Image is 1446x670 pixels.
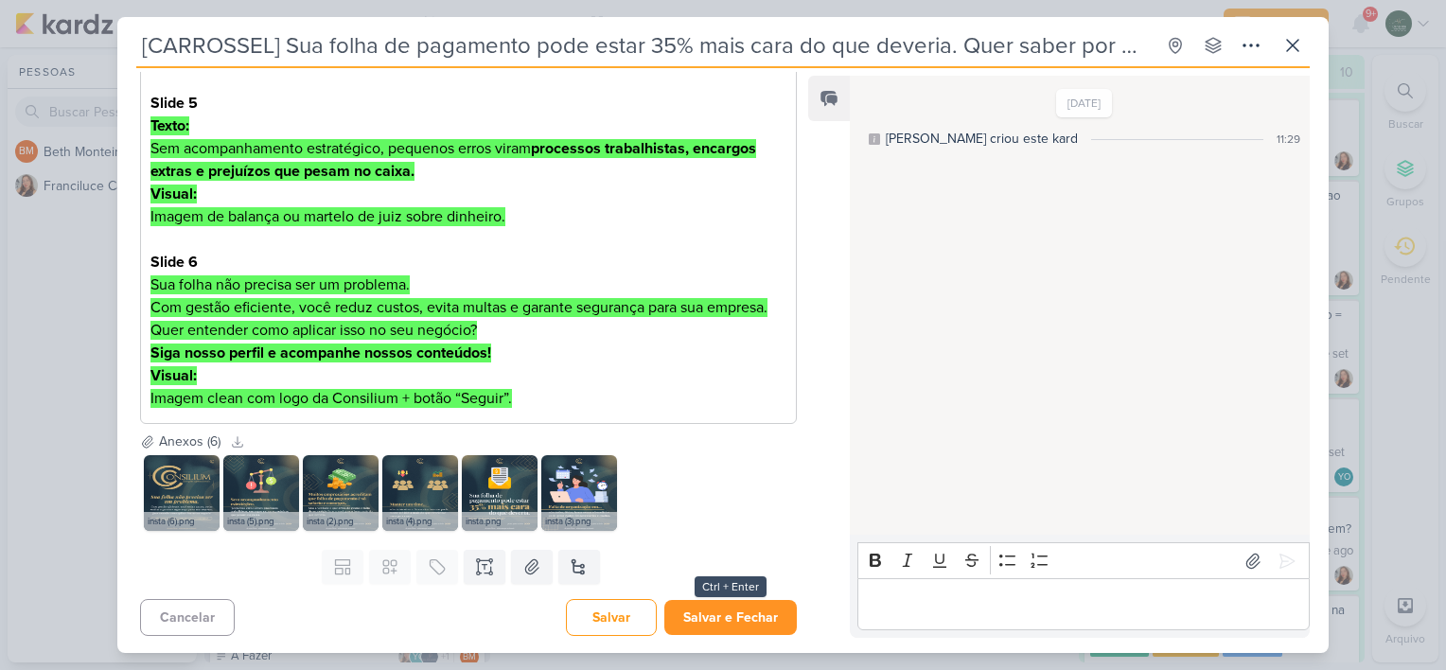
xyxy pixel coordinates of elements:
[541,512,617,531] div: insta (3).png
[150,275,410,294] mark: Sua folha não precisa ser um problema.
[857,542,1310,579] div: Editor toolbar
[144,512,220,531] div: insta (6).png
[150,366,197,385] strong: Visual:
[150,94,198,113] strong: Slide 5
[303,455,379,531] img: Dugnu7Hye15sJhNAnTSWHiOrXLhS4IIkRlLdgnAt.png
[541,455,617,531] img: sVU91A1pAgQjNCoSUrj0OyolzxfKR6jQgOUsHKzH.png
[886,129,1078,149] div: [PERSON_NAME] criou este kard
[140,599,235,636] button: Cancelar
[566,599,657,636] button: Salvar
[150,389,512,408] mark: Imagem clean com logo da Consilium + botão “Seguir”.
[462,512,538,531] div: insta.png
[136,28,1155,62] input: Kard Sem Título
[144,455,220,531] img: sJQutdk9aYI77KMhVYCf9P1MZ1HqOpnbMvRAfxkQ.png
[150,321,477,340] mark: Quer entender como aplicar isso no seu negócio?
[150,116,189,135] strong: Texto:
[462,455,538,531] img: 5ATMqeIKWARSjr6ibR5lhBOAZWsV5fTDPfD7l0xY.png
[695,576,767,597] div: Ctrl + Enter
[159,432,220,451] div: Anexos (6)
[150,139,756,181] mark: Sem acompanhamento estratégico, pequenos erros viram
[303,512,379,531] div: insta (2).png
[150,207,505,226] mark: Imagem de balança ou martelo de juiz sobre dinheiro.
[382,512,458,531] div: insta (4).png
[664,600,797,635] button: Salvar e Fechar
[223,512,299,531] div: insta (5).png
[857,578,1310,630] div: Editor editing area: main
[150,298,767,317] mark: Com gestão eficiente, você reduz custos, evita multas e garante segurança para sua empresa.
[150,344,491,362] strong: Siga nosso perfil e acompanhe nossos conteúdos!
[1277,131,1300,148] div: 11:29
[150,253,198,272] strong: Slide 6
[150,185,197,203] strong: Visual:
[223,455,299,531] img: lGOVe6oPY1BnYxXwQSzXYn8sOsOB6B2O1cuUQNrm.png
[382,455,458,531] img: iCin40qDij6NKVDtdFa74SExIDawTFsPS2voL1B2.png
